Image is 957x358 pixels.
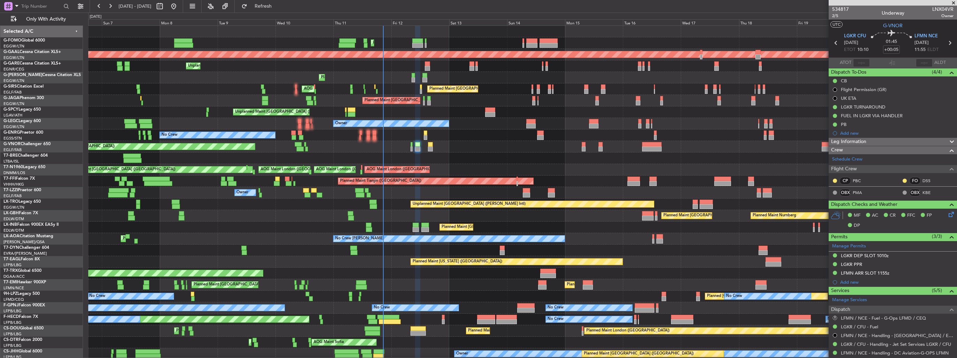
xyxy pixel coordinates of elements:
a: LFMN / NCE - Fuel - G-Ops LFMD / CEQ [841,315,926,321]
div: AOG Maint London ([GEOGRAPHIC_DATA]) [316,164,394,175]
a: KBE [922,189,938,196]
a: G-GARECessna Citation XLS+ [3,61,61,66]
div: Planned Maint [GEOGRAPHIC_DATA] ([GEOGRAPHIC_DATA]) [468,326,578,336]
div: Planned Maint London ([GEOGRAPHIC_DATA]) [586,326,670,336]
div: LGKR DEP SLOT 1010z [841,253,889,259]
a: Schedule Crew [832,156,862,163]
a: EGGW/LTN [3,78,24,83]
a: LFPB/LBG [3,262,22,268]
div: CB [841,78,847,84]
div: Planned Maint [GEOGRAPHIC_DATA] ([GEOGRAPHIC_DATA]) [663,210,773,221]
div: Sat 13 [449,19,507,25]
span: ETOT [844,46,856,53]
div: LGKR PPR [841,261,862,267]
div: Thu 11 [333,19,391,25]
a: T7-EAGLFalcon 8X [3,257,40,261]
div: Planned Maint [GEOGRAPHIC_DATA] ([GEOGRAPHIC_DATA]) [123,233,233,244]
a: T7-TRXGlobal 6500 [3,269,42,273]
span: T7-BRE [3,154,18,158]
div: Planned Maint Nurnberg [753,210,796,221]
span: Leg Information [831,138,866,146]
div: Tue 9 [218,19,276,25]
span: CS-JHH [3,349,18,353]
span: Refresh [249,4,278,9]
a: LFMD/CEQ [3,297,24,302]
span: Owner [932,13,954,19]
a: LFMN/NCE [3,285,24,291]
div: Owner [236,187,248,198]
a: LTBA/ISL [3,159,19,164]
span: 2/5 [832,13,849,19]
div: Fri 12 [391,19,449,25]
a: T7-N1960Legacy 650 [3,165,45,169]
a: LX-GBHFalcon 7X [3,211,38,215]
a: 9H-LPZLegacy 500 [3,292,40,296]
a: G-FOMOGlobal 6000 [3,38,45,43]
span: LX-TRO [3,200,18,204]
div: CP [839,177,851,185]
a: LGAV/ATH [3,113,22,118]
div: AOG Maint London ([GEOGRAPHIC_DATA]) [367,164,445,175]
span: G-GARE [3,61,20,66]
div: Thu 18 [739,19,797,25]
div: Planned Maint Tianjin ([GEOGRAPHIC_DATA]) [340,176,421,186]
div: Wed 17 [681,19,739,25]
a: DGAA/ACC [3,274,25,279]
a: G-ENRGPraetor 600 [3,130,43,135]
a: EGGW/LTN [3,205,24,210]
a: T7-EMIHawker 900XP [3,280,46,284]
span: Crew [831,146,843,154]
a: VHHH/HKG [3,182,24,187]
span: CR [890,212,896,219]
div: Planned Maint [GEOGRAPHIC_DATA] [567,279,633,290]
span: G-LEGC [3,119,18,123]
div: AOG Maint [PERSON_NAME] [304,84,357,94]
div: No Crew [548,303,564,313]
a: T7-LZZIPraetor 600 [3,188,41,192]
div: OBX [909,189,921,196]
span: LX-GBH [3,211,19,215]
a: F-GPNJFalcon 900EX [3,303,45,307]
a: F-HECDFalcon 7X [3,315,38,319]
div: FUEL IN LGKR VIA HANDLER [841,113,903,119]
div: Unplanned Maint [GEOGRAPHIC_DATA] ([PERSON_NAME] Intl) [235,107,348,117]
div: Planned Maint [GEOGRAPHIC_DATA] ([GEOGRAPHIC_DATA]) [373,38,483,48]
span: T7-EAGL [3,257,21,261]
span: Services [831,287,849,295]
a: EGLF/FAB [3,147,22,152]
a: G-SIRSCitation Excel [3,84,44,89]
div: Unplanned Maint [GEOGRAPHIC_DATA] ([GEOGRAPHIC_DATA]) [61,164,175,175]
div: Tue 16 [623,19,681,25]
a: LFMN / NCE - Handling - DC Aviation-G-OPS LFMN [841,350,949,356]
a: LFPB/LBG [3,320,22,325]
a: CS-JHHGlobal 6000 [3,349,42,353]
span: Only With Activity [18,17,74,22]
a: T7-DYNChallenger 604 [3,246,49,250]
div: Fri 19 [797,19,855,25]
div: Mon 8 [160,19,218,25]
span: LFMN NCE [914,33,938,40]
span: 11:55 [914,46,926,53]
a: PMA [853,189,868,196]
button: Refresh [238,1,280,12]
div: Add new [840,130,954,136]
span: F-HECD [3,315,19,319]
a: PBC [853,178,868,184]
div: AOG Maint Sofia [314,337,344,348]
div: Mon 15 [565,19,623,25]
a: LFPB/LBG [3,331,22,337]
a: EGGW/LTN [3,44,24,49]
span: T7-DYN [3,246,19,250]
a: EGLF/FAB [3,193,22,199]
span: [DATE] [914,39,929,46]
span: F-GPNJ [3,303,18,307]
a: DNMM/LOS [3,170,25,176]
a: EDLW/DTM [3,216,24,222]
input: Trip Number [21,1,61,12]
a: [PERSON_NAME]/QSA [3,239,45,245]
a: LX-AOACitation Mustang [3,234,53,238]
span: LX-AOA [3,234,20,238]
a: G-GAALCessna Citation XLS+ [3,50,61,54]
span: LX-INB [3,223,17,227]
div: Underway [882,9,904,17]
